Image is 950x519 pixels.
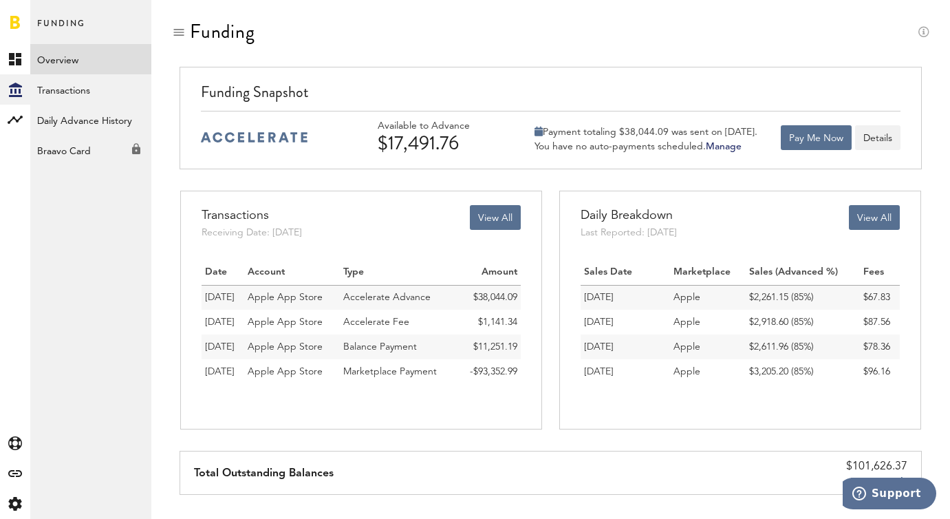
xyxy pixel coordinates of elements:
[190,21,255,43] div: Funding
[581,335,670,359] td: [DATE]
[378,132,508,154] div: $17,491.76
[202,285,244,310] td: 05.08.25
[470,367,517,377] span: -$93,352.99
[340,359,457,384] td: Marketplace Payment
[244,285,340,310] td: Apple App Store
[478,317,517,327] span: $1,141.34
[746,260,859,285] th: Sales (Advanced %)
[202,226,302,240] div: Receiving Date: [DATE]
[244,359,340,384] td: Apple App Store
[860,335,900,359] td: $78.36
[535,126,757,138] div: Payment totaling $38,044.09 was sent on [DATE].
[581,359,670,384] td: [DATE]
[846,458,907,475] div: $101,626.37
[201,81,900,111] div: Funding Snapshot
[746,335,859,359] td: $2,611.96 (85%)
[670,310,746,335] td: Apple
[37,15,85,44] span: Funding
[378,120,508,132] div: Available to Advance
[30,44,151,74] a: Overview
[30,105,151,135] a: Daily Advance History
[205,317,235,327] span: [DATE]
[194,452,334,494] div: Total Outstanding Balances
[746,310,859,335] td: $2,918.60 (85%)
[343,317,409,327] span: Accelerate Fee
[860,359,900,384] td: $96.16
[581,226,677,240] div: Last Reported: [DATE]
[843,478,936,512] iframe: Opens a widget where you can find more information
[581,205,677,226] div: Daily Breakdown
[470,205,521,230] button: View All
[340,285,457,310] td: Accelerate Advance
[202,205,302,226] div: Transactions
[781,125,852,150] button: Pay Me Now
[343,342,417,352] span: Balance Payment
[706,142,742,151] a: Manage
[849,205,900,230] button: View All
[202,310,244,335] td: 05.08.25
[670,285,746,310] td: Apple
[860,310,900,335] td: $87.56
[205,342,235,352] span: [DATE]
[457,310,521,335] td: $1,141.34
[244,335,340,359] td: Apple App Store
[340,310,457,335] td: Accelerate Fee
[535,140,757,153] div: You have no auto-payments scheduled.
[457,359,521,384] td: -$93,352.99
[248,317,323,327] span: Apple App Store
[851,477,907,487] span: View Details
[340,260,457,285] th: Type
[244,310,340,335] td: Apple App Store
[202,260,244,285] th: Date
[457,260,521,285] th: Amount
[457,285,521,310] td: $38,044.09
[581,310,670,335] td: [DATE]
[746,359,859,384] td: $3,205.20 (85%)
[746,285,859,310] td: $2,261.15 (85%)
[473,342,517,352] span: $11,251.19
[201,132,307,142] img: accelerate-medium-blue-logo.svg
[343,293,431,302] span: Accelerate Advance
[205,367,235,377] span: [DATE]
[205,293,235,302] span: [DATE]
[248,367,323,377] span: Apple App Store
[860,260,900,285] th: Fees
[30,74,151,105] a: Transactions
[670,335,746,359] td: Apple
[670,359,746,384] td: Apple
[343,367,437,377] span: Marketplace Payment
[244,260,340,285] th: Account
[670,260,746,285] th: Marketplace
[457,335,521,359] td: $11,251.19
[581,285,670,310] td: [DATE]
[30,135,151,160] div: Braavo Card
[202,335,244,359] td: 01.08.25
[340,335,457,359] td: Balance Payment
[473,293,517,302] span: $38,044.09
[202,359,244,384] td: 31.07.25
[248,342,323,352] span: Apple App Store
[855,125,900,150] button: Details
[581,260,670,285] th: Sales Date
[860,285,900,310] td: $67.83
[248,293,323,302] span: Apple App Store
